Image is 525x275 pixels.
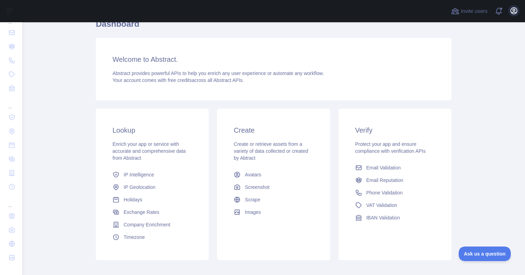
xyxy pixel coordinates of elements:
[366,164,401,171] span: Email Validation
[231,193,316,206] a: Scrape
[366,177,403,184] span: Email Reputation
[245,196,260,203] span: Scrape
[234,125,313,135] h3: Create
[110,181,195,193] a: IP Geolocation
[352,174,437,186] a: Email Reputation
[245,171,261,178] span: Avatars
[124,184,156,191] span: IP Geolocation
[245,184,269,191] span: Screenshot
[355,141,426,154] span: Protect your app and ensure compliance with verification APIs
[112,77,244,83] span: Your account comes with across all Abstract APIs.
[234,141,308,161] span: Create or retrieve assets from a variety of data collected or created by Abtract
[110,168,195,181] a: IP Intelligence
[112,141,186,161] span: Enrich your app or service with accurate and comprehensive data from Abstract
[352,186,437,199] a: Phone Validation
[124,196,142,203] span: Holidays
[352,211,437,224] a: IBAN Validation
[461,7,487,15] span: Invite users
[124,234,145,241] span: Timezone
[231,181,316,193] a: Screenshot
[168,77,192,83] span: free credits
[6,96,17,110] div: ...
[124,221,170,228] span: Company Enrichment
[110,231,195,243] a: Timezone
[366,214,400,221] span: IBAN Validation
[96,18,451,35] h1: Dashboard
[6,194,17,208] div: ...
[112,70,324,76] span: Abstract provides powerful APIs to help you enrich any user experience or automate any workflow.
[110,193,195,206] a: Holidays
[352,199,437,211] a: VAT Validation
[459,247,511,261] iframe: Toggle Customer Support
[231,206,316,218] a: Images
[366,202,397,209] span: VAT Validation
[231,168,316,181] a: Avatars
[352,161,437,174] a: Email Validation
[245,209,261,216] span: Images
[110,206,195,218] a: Exchange Rates
[112,125,192,135] h3: Lookup
[124,209,159,216] span: Exchange Rates
[110,218,195,231] a: Company Enrichment
[112,55,435,64] h3: Welcome to Abstract.
[450,6,489,17] button: Invite users
[124,171,154,178] span: IP Intelligence
[366,189,403,196] span: Phone Validation
[355,125,435,135] h3: Verify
